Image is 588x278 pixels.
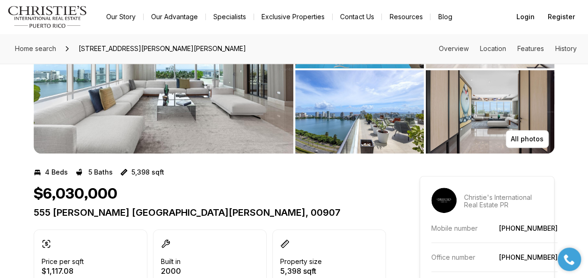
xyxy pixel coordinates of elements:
p: 5 Baths [88,168,113,176]
p: Built in [161,258,181,265]
a: Skip to: Overview [439,44,469,52]
p: Office number [431,253,475,261]
a: Home search [11,41,60,56]
button: Login [511,7,540,26]
a: Skip to: History [555,44,577,52]
a: Our Advantage [144,10,205,23]
p: 555 [PERSON_NAME] [GEOGRAPHIC_DATA][PERSON_NAME], 00907 [34,207,386,218]
button: 5 Baths [75,165,113,180]
p: All photos [511,135,544,143]
a: Skip to: Features [517,44,544,52]
p: Property size [280,258,322,265]
a: Specialists [206,10,254,23]
p: Christie's International Real Estate PR [464,194,543,209]
button: View image gallery [295,70,424,154]
p: Mobile number [431,224,478,232]
a: Resources [382,10,430,23]
p: 5,398 sqft [280,267,322,275]
p: Price per sqft [42,258,84,265]
span: Register [548,13,575,21]
a: Our Story [99,10,143,23]
p: $1,117.08 [42,267,84,275]
nav: Page section menu [439,45,577,52]
p: 4 Beds [45,168,68,176]
span: Home search [15,44,56,52]
button: View image gallery [426,70,554,154]
p: 5,398 sqft [131,168,164,176]
button: Register [542,7,581,26]
a: Blog [430,10,459,23]
a: [PHONE_NUMBER] [499,224,558,232]
a: [PHONE_NUMBER] [499,253,558,261]
span: [STREET_ADDRESS][PERSON_NAME][PERSON_NAME] [75,41,250,56]
a: Exclusive Properties [254,10,332,23]
span: Login [516,13,535,21]
h1: $6,030,000 [34,185,117,203]
img: logo [7,6,87,28]
a: Skip to: Location [480,44,506,52]
button: All photos [506,130,549,148]
button: Contact Us [333,10,381,23]
p: 2000 [161,267,181,275]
